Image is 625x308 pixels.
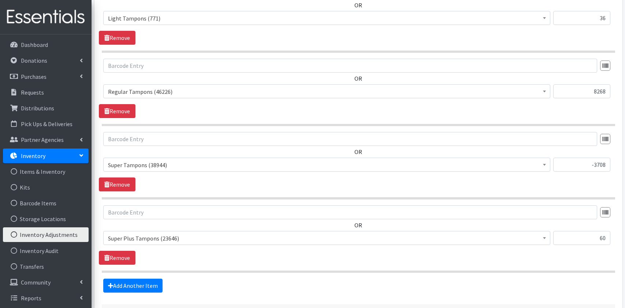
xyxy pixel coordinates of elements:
[99,251,135,265] a: Remove
[3,212,89,226] a: Storage Locations
[99,177,135,191] a: Remove
[3,275,89,290] a: Community
[553,231,610,245] input: Quantity
[354,74,362,83] label: OR
[103,205,597,219] input: Barcode Entry
[21,294,41,302] p: Reports
[103,158,550,172] span: Super Tampons (38944)
[103,84,550,98] span: Regular Tampons (46226)
[3,291,89,305] a: Reports
[3,85,89,100] a: Requests
[3,180,89,195] a: Kits
[21,152,45,159] p: Inventory
[3,69,89,84] a: Purchases
[3,37,89,52] a: Dashboard
[3,117,89,131] a: Pick Ups & Deliveries
[3,259,89,274] a: Transfers
[99,104,135,118] a: Remove
[553,84,610,98] input: Quantity
[21,73,46,80] p: Purchases
[21,57,47,64] p: Donations
[103,279,163,293] a: Add Another Item
[21,120,72,128] p: Pick Ups & Deliveries
[99,31,135,45] a: Remove
[108,87,546,97] span: Regular Tampons (46226)
[21,136,64,143] p: Partner Agencies
[354,147,362,156] label: OR
[108,233,546,243] span: Super Plus Tampons (23646)
[103,11,550,25] span: Light Tampons (771)
[3,132,89,147] a: Partner Agencies
[553,11,610,25] input: Quantity
[3,164,89,179] a: Items & Inventory
[21,41,48,48] p: Dashboard
[3,53,89,68] a: Donations
[108,13,546,23] span: Light Tampons (771)
[3,243,89,258] a: Inventory Audit
[103,59,597,73] input: Barcode Entry
[3,101,89,115] a: Distributions
[3,5,89,29] img: HumanEssentials
[553,158,610,172] input: Quantity
[3,227,89,242] a: Inventory Adjustments
[21,104,54,112] p: Distributions
[3,196,89,210] a: Barcode Items
[3,148,89,163] a: Inventory
[103,231,550,245] span: Super Plus Tampons (23646)
[103,132,597,146] input: Barcode Entry
[354,221,362,230] label: OR
[354,1,362,10] label: OR
[21,279,51,286] p: Community
[108,160,546,170] span: Super Tampons (38944)
[21,89,44,96] p: Requests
